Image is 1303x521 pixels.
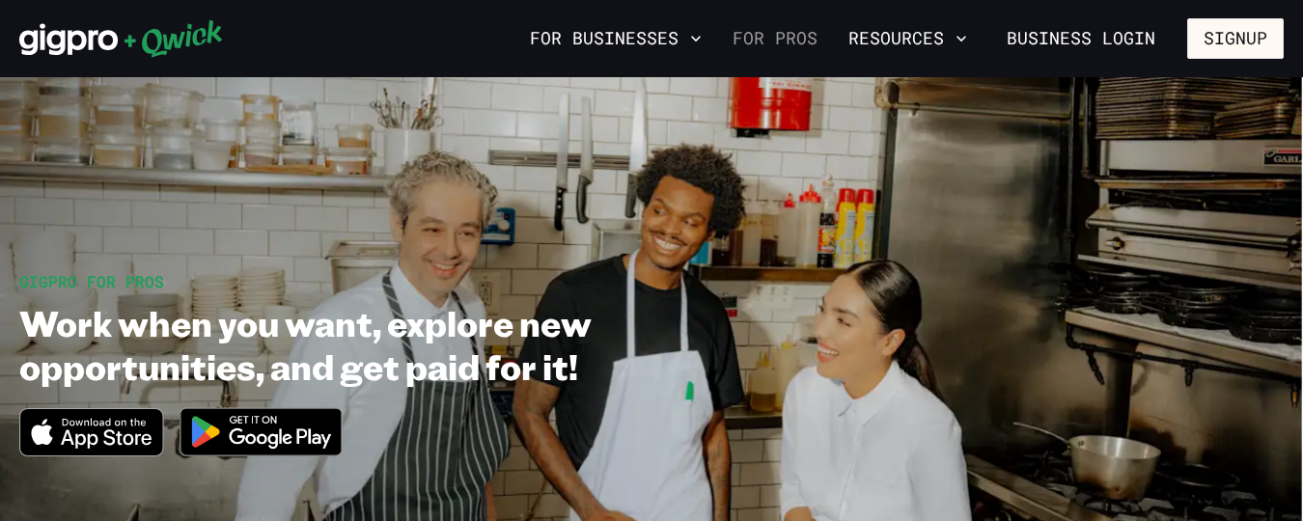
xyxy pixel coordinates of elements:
button: For Businesses [522,22,709,55]
a: For Pros [725,22,825,55]
span: GIGPRO FOR PROS [19,271,164,291]
img: Get it on Google Play [168,396,355,468]
a: Download on the App Store [19,440,164,460]
a: Business Login [990,18,1172,59]
h1: Work when you want, explore new opportunities, and get paid for it! [19,301,778,388]
button: Resources [841,22,975,55]
button: Signup [1187,18,1284,59]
